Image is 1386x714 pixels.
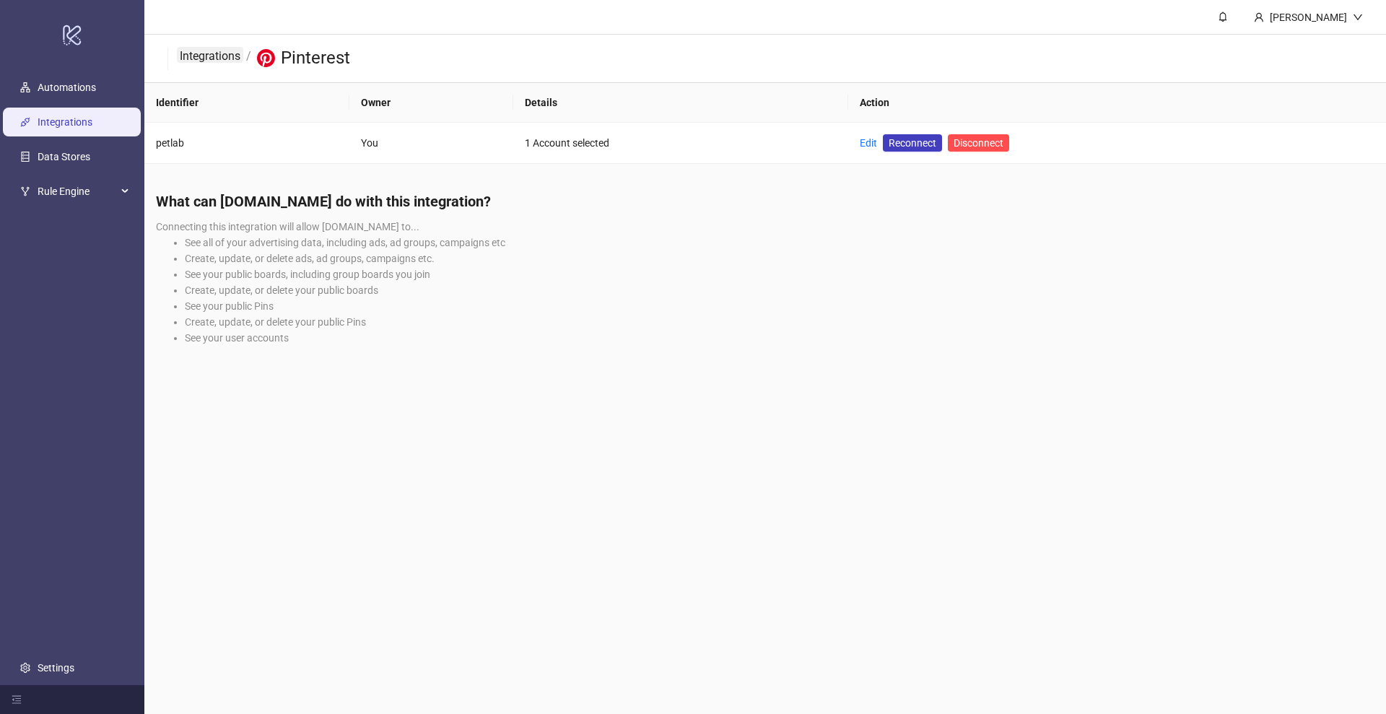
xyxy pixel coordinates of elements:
[38,662,74,674] a: Settings
[177,47,243,63] a: Integrations
[954,137,1003,149] span: Disconnect
[361,135,502,151] div: You
[1264,9,1353,25] div: [PERSON_NAME]
[513,83,848,123] th: Details
[948,134,1009,152] button: Disconnect
[246,47,251,70] li: /
[185,330,1374,346] li: See your user accounts
[185,266,1374,282] li: See your public boards, including group boards you join
[1218,12,1228,22] span: bell
[1353,12,1363,22] span: down
[883,134,942,152] a: Reconnect
[1254,12,1264,22] span: user
[38,116,92,128] a: Integrations
[12,695,22,705] span: menu-fold
[38,151,90,162] a: Data Stores
[281,47,350,70] h3: Pinterest
[349,83,513,123] th: Owner
[860,137,877,149] a: Edit
[185,282,1374,298] li: Create, update, or delete your public boards
[185,298,1374,314] li: See your public Pins
[38,177,117,206] span: Rule Engine
[144,83,349,123] th: Identifier
[185,251,1374,266] li: Create, update, or delete ads, ad groups, campaigns etc.
[156,135,338,151] div: petlab
[156,191,1374,212] h4: What can [DOMAIN_NAME] do with this integration?
[525,135,837,151] div: 1 Account selected
[889,135,936,151] span: Reconnect
[848,83,1386,123] th: Action
[185,314,1374,330] li: Create, update, or delete your public Pins
[20,186,30,196] span: fork
[38,82,96,93] a: Automations
[156,221,419,232] span: Connecting this integration will allow [DOMAIN_NAME] to...
[185,235,1374,251] li: See all of your advertising data, including ads, ad groups, campaigns etc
